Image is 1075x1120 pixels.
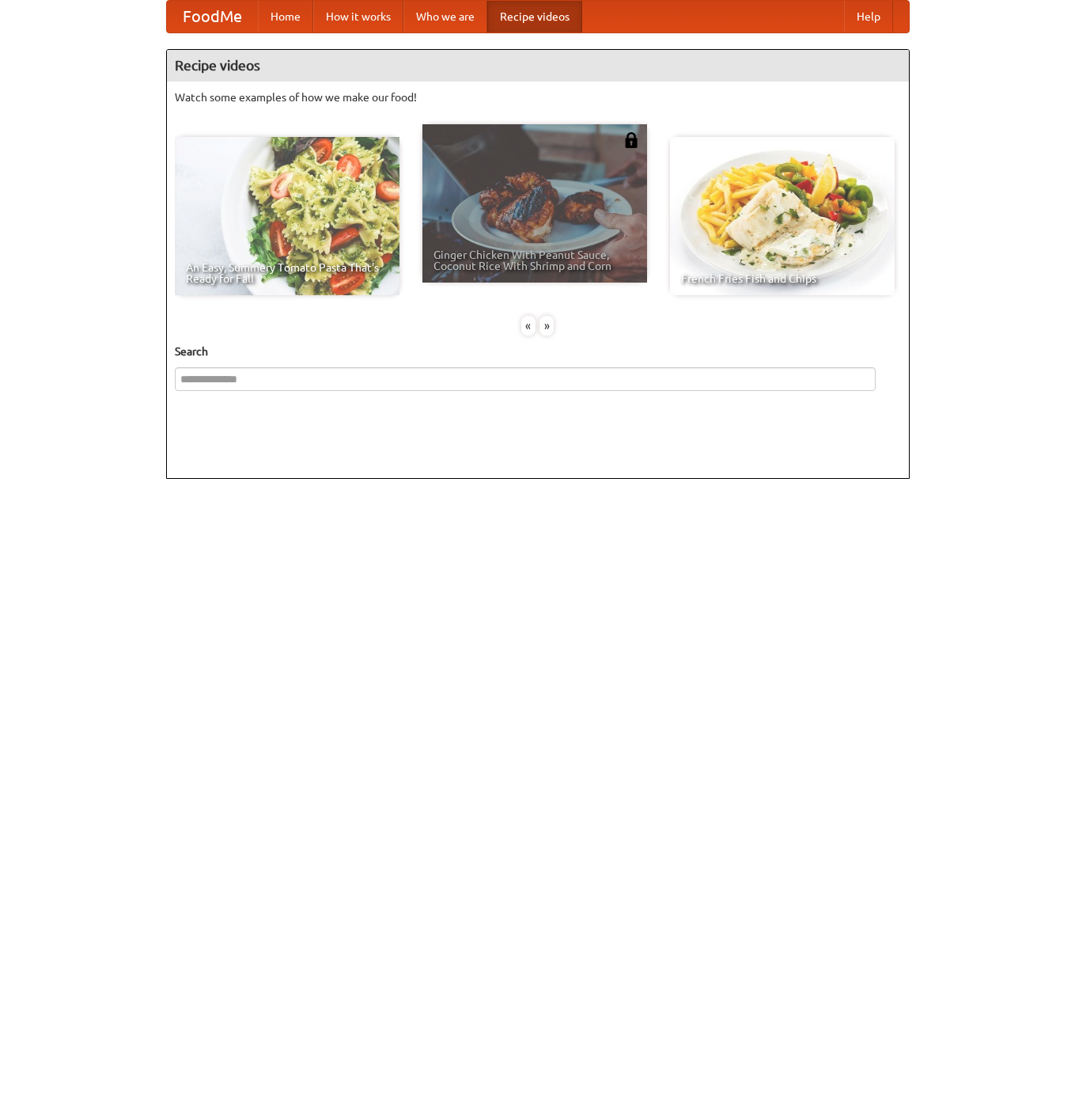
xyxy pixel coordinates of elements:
a: An Easy, Summery Tomato Pasta That's Ready for Fall [175,137,399,295]
a: Recipe videos [487,1,582,32]
a: Help [844,1,893,32]
a: FoodMe [167,1,258,32]
a: Home [258,1,313,32]
div: » [539,316,554,336]
h5: Search [175,344,901,359]
a: Who we are [403,1,487,32]
span: An Easy, Summery Tomato Pasta That's Ready for Fall [186,262,388,284]
div: « [521,316,536,336]
p: Watch some examples of how we make our food! [175,89,901,105]
span: French Fries Fish and Chips [681,273,884,284]
h4: Recipe videos [167,50,909,82]
img: 483408.png [623,132,639,148]
a: French Fries Fish and Chips [670,137,895,295]
a: How it works [313,1,403,32]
